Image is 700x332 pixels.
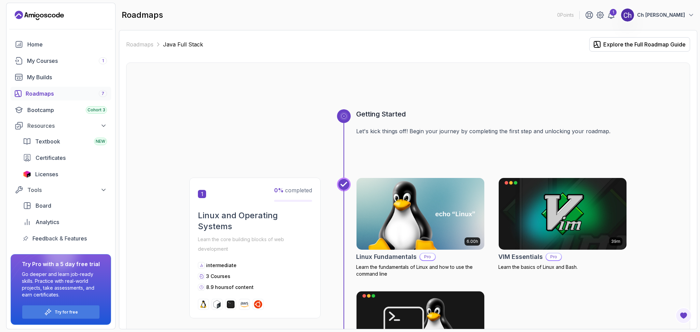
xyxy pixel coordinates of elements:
[356,127,627,135] p: Let's kick things off! Begin your journey by completing the first step and unlocking your roadmap.
[11,87,111,100] a: roadmaps
[240,300,248,308] img: aws logo
[637,12,685,18] p: Ch [PERSON_NAME]
[607,11,615,19] a: 1
[32,234,87,243] span: Feedback & Features
[122,10,163,20] h2: roadmaps
[26,89,107,98] div: Roadmaps
[206,262,237,269] p: intermediate
[19,167,111,181] a: licenses
[198,190,206,198] span: 1
[198,210,312,232] h2: Linux and Operating Systems
[11,103,111,117] a: bootcamp
[27,73,107,81] div: My Builds
[206,273,230,279] span: 3 Courses
[557,12,574,18] p: 0 Points
[23,171,31,178] img: jetbrains icon
[467,239,478,244] p: 6.00h
[15,10,64,21] a: Landing page
[356,109,627,119] h3: Getting Started
[498,264,627,271] p: Learn the basics of Linux and Bash.
[19,151,111,165] a: certificates
[254,300,262,308] img: ubuntu logo
[36,154,66,162] span: Certificates
[36,202,51,210] span: Board
[27,186,107,194] div: Tools
[11,70,111,84] a: builds
[274,187,284,194] span: 0 %
[498,178,627,271] a: VIM Essentials card39mVIM EssentialsProLearn the basics of Linux and Bash.
[621,9,634,22] img: user profile image
[603,40,686,49] div: Explore the Full Roadmap Guide
[356,252,417,262] h2: Linux Fundamentals
[274,187,312,194] span: completed
[610,9,617,16] div: 1
[499,178,627,250] img: VIM Essentials card
[11,38,111,51] a: home
[19,199,111,212] a: board
[11,54,111,68] a: courses
[675,307,692,324] button: Open Feedback Button
[11,120,111,132] button: Resources
[356,264,485,277] p: Learn the fundamentals of Linux and how to use the command line
[102,58,104,64] span: 1
[611,239,620,244] p: 39m
[19,135,111,148] a: textbook
[356,178,485,277] a: Linux Fundamentals card6.00hLinux FundamentalsProLearn the fundamentals of Linux and how to use t...
[87,107,105,113] span: Cohort 3
[22,271,100,298] p: Go deeper and learn job-ready skills. Practice with real-world projects, take assessments, and ea...
[19,215,111,229] a: analytics
[589,37,690,52] button: Explore the Full Roadmap Guide
[36,218,59,226] span: Analytics
[27,40,107,49] div: Home
[498,252,543,262] h2: VIM Essentials
[420,253,435,260] p: Pro
[199,300,207,308] img: linux logo
[206,284,254,291] p: 8.9 hours of content
[227,300,235,308] img: terminal logo
[11,184,111,196] button: Tools
[213,300,221,308] img: bash logo
[96,139,105,144] span: NEW
[621,8,695,22] button: user profile imageCh [PERSON_NAME]
[27,57,107,65] div: My Courses
[102,91,104,96] span: 7
[27,106,107,114] div: Bootcamp
[35,170,58,178] span: Licenses
[198,235,312,254] p: Learn the core building blocks of web development
[126,40,153,49] a: Roadmaps
[546,253,561,260] p: Pro
[356,178,484,250] img: Linux Fundamentals card
[55,309,78,315] a: Try for free
[35,137,60,146] span: Textbook
[27,122,107,130] div: Resources
[163,40,203,49] p: Java Full Stack
[19,232,111,245] a: feedback
[22,305,100,319] button: Try for free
